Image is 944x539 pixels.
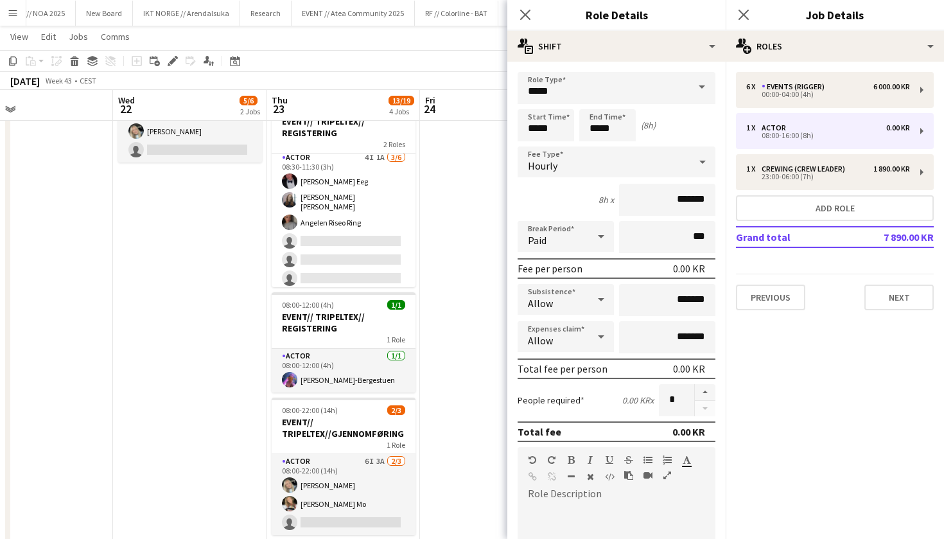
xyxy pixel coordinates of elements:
[518,362,607,375] div: Total fee per person
[726,6,944,23] h3: Job Details
[746,164,762,173] div: 1 x
[387,335,405,344] span: 1 Role
[507,6,726,23] h3: Role Details
[389,107,414,116] div: 4 Jobs
[415,1,498,26] button: RF // Colorline - BAT
[695,384,715,401] button: Increase
[118,94,135,106] span: Wed
[240,107,260,116] div: 2 Jobs
[133,1,240,26] button: IKT NORGE // Arendalsuka
[387,440,405,450] span: 1 Role
[643,470,652,481] button: Insert video
[622,394,654,406] div: 0.00 KR x
[762,82,830,91] div: Events (Rigger)
[272,398,415,535] app-job-card: 08:00-22:00 (14h)2/3EVENT// TRIPELTEX//GJENNOMFØRING1 RoleActor6I3A2/308:00-22:00 (14h)[PERSON_NA...
[736,195,934,221] button: Add role
[240,96,258,105] span: 5/6
[272,150,415,291] app-card-role: Actor4I1A3/608:30-11:30 (3h)[PERSON_NAME] Eeg[PERSON_NAME] [PERSON_NAME]Angelen Riseo Ring
[282,405,338,415] span: 08:00-22:00 (14h)
[746,82,762,91] div: 6 x
[736,227,853,247] td: Grand total
[746,123,762,132] div: 1 x
[518,262,582,275] div: Fee per person
[528,334,553,347] span: Allow
[272,292,415,393] app-job-card: 08:00-12:00 (4h)1/1EVENT// TRIPELTEX// REGISTERING1 RoleActor1/108:00-12:00 (4h)[PERSON_NAME]-Ber...
[272,94,288,106] span: Thu
[672,425,705,438] div: 0.00 KR
[682,455,691,465] button: Text Color
[80,76,96,85] div: CEST
[528,159,557,172] span: Hourly
[10,31,28,42] span: View
[36,28,61,45] a: Edit
[272,97,415,287] app-job-card: 08:00-14:00 (6h)4/7EVENT// TRIPELTEX// REGISTERING2 RolesActor1/108:00-14:00 (6h)[PERSON_NAME] [P...
[518,394,584,406] label: People required
[76,1,133,26] button: New Board
[507,31,726,62] div: Shift
[64,28,93,45] a: Jobs
[292,1,415,26] button: EVENT // Atea Community 2025
[726,31,944,62] div: Roles
[547,455,556,465] button: Redo
[673,362,705,375] div: 0.00 KR
[10,75,40,87] div: [DATE]
[272,416,415,439] h3: EVENT// TRIPELTEX//GJENNOMFØRING
[864,285,934,310] button: Next
[387,405,405,415] span: 2/3
[641,119,656,131] div: (8h)
[886,123,910,132] div: 0.00 KR
[282,300,334,310] span: 08:00-12:00 (4h)
[746,132,910,139] div: 08:00-16:00 (8h)
[762,123,791,132] div: Actor
[528,297,553,310] span: Allow
[272,311,415,334] h3: EVENT// TRIPELTEX// REGISTERING
[873,82,910,91] div: 6 000.00 KR
[5,28,33,45] a: View
[643,455,652,465] button: Unordered List
[69,31,88,42] span: Jobs
[389,96,414,105] span: 13/19
[425,94,435,106] span: Fri
[272,349,415,393] app-card-role: Actor1/108:00-12:00 (4h)[PERSON_NAME]-Bergestuen
[116,102,135,116] span: 22
[528,234,546,247] span: Paid
[240,1,292,26] button: Research
[586,455,595,465] button: Italic
[673,262,705,275] div: 0.00 KR
[624,470,633,481] button: Paste as plain text
[41,31,56,42] span: Edit
[566,455,575,465] button: Bold
[605,455,614,465] button: Underline
[736,285,805,310] button: Previous
[746,91,910,98] div: 00:00-04:00 (4h)
[423,102,435,116] span: 24
[873,164,910,173] div: 1 890.00 KR
[599,194,614,206] div: 8h x
[566,472,575,482] button: Horizontal Line
[383,139,405,149] span: 2 Roles
[272,116,415,139] h3: EVENT// TRIPELTEX// REGISTERING
[746,173,910,180] div: 23:00-06:00 (7h)
[663,455,672,465] button: Ordered List
[586,472,595,482] button: Clear Formatting
[272,454,415,535] app-card-role: Actor6I3A2/308:00-22:00 (14h)[PERSON_NAME][PERSON_NAME] Mo
[101,31,130,42] span: Comms
[762,164,850,173] div: Crewing (Crew Leader)
[624,455,633,465] button: Strikethrough
[270,102,288,116] span: 23
[518,425,561,438] div: Total fee
[498,1,578,26] button: EVENT - LED - Toro
[387,300,405,310] span: 1/1
[605,472,614,482] button: HTML Code
[853,227,934,247] td: 7 890.00 KR
[663,470,672,481] button: Fullscreen
[42,76,74,85] span: Week 43
[96,28,135,45] a: Comms
[528,455,537,465] button: Undo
